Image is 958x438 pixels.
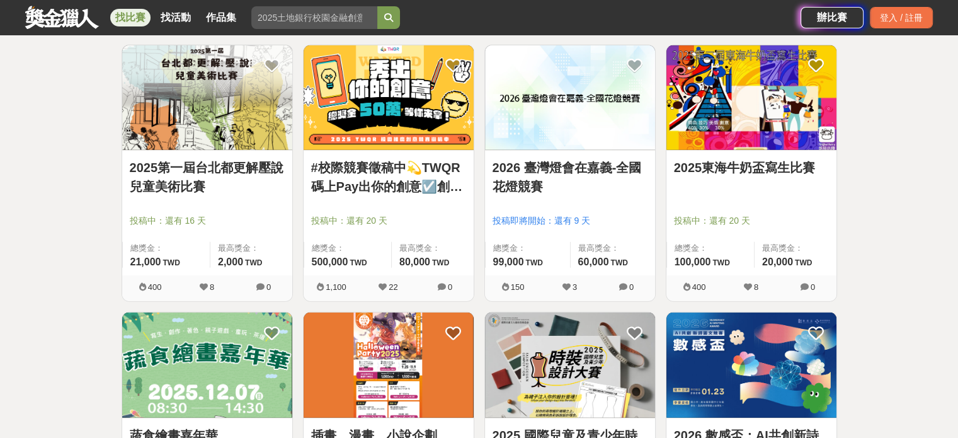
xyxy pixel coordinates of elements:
span: 60,000 [578,256,609,267]
span: 最高獎金： [399,242,466,255]
a: 作品集 [201,9,241,26]
span: TWD [350,258,367,267]
img: Cover Image [666,45,836,151]
span: 99,000 [493,256,524,267]
span: TWD [432,258,449,267]
span: 0 [629,282,634,292]
a: 找比賽 [110,9,151,26]
span: 投稿中：還有 20 天 [674,214,829,228]
img: Cover Image [122,313,292,418]
img: Cover Image [304,45,474,151]
span: 0 [448,282,452,292]
a: 找活動 [156,9,196,26]
span: 投稿中：還有 16 天 [130,214,285,228]
span: TWD [610,258,627,267]
span: 投稿中：還有 20 天 [311,214,466,228]
span: 400 [148,282,162,292]
span: 8 [210,282,214,292]
span: TWD [525,258,542,267]
span: 總獎金： [675,242,746,255]
span: 總獎金： [312,242,384,255]
span: TWD [245,258,262,267]
span: 總獎金： [130,242,202,255]
span: 0 [811,282,815,292]
span: 0 [266,282,271,292]
a: #校際競賽徵稿中💫TWQR碼上Pay出你的創意☑️創意特Pay員徵召令🔥短影音、梗圖大賽開跑啦🤩 [311,158,466,196]
img: Cover Image [304,313,474,418]
span: 400 [692,282,706,292]
img: Cover Image [485,45,655,151]
div: 登入 / 註冊 [870,7,933,28]
span: 22 [389,282,397,292]
a: 2025東海牛奶盃寫生比賽 [674,158,829,177]
span: TWD [795,258,812,267]
img: Cover Image [666,313,836,418]
input: 2025土地銀行校園金融創意挑戰賽：從你出發 開啟智慧金融新頁 [251,6,377,29]
span: TWD [712,258,729,267]
span: 150 [511,282,525,292]
span: 3 [573,282,577,292]
span: 500,000 [312,256,348,267]
span: 總獎金： [493,242,562,255]
span: 20,000 [762,256,793,267]
a: 2026 臺灣燈會在嘉義-全國花燈競賽 [493,158,647,196]
span: 投稿即將開始：還有 9 天 [493,214,647,228]
img: Cover Image [122,45,292,151]
span: 2,000 [218,256,243,267]
span: 8 [754,282,758,292]
span: 1,100 [326,282,346,292]
span: 最高獎金： [762,242,829,255]
a: 辦比賽 [801,7,864,28]
span: 最高獎金： [218,242,285,255]
span: TWD [163,258,180,267]
span: 最高獎金： [578,242,647,255]
span: 100,000 [675,256,711,267]
span: 80,000 [399,256,430,267]
img: Cover Image [485,313,655,418]
span: 21,000 [130,256,161,267]
a: 2025第一屆台北都更解壓說兒童美術比賽 [130,158,285,196]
